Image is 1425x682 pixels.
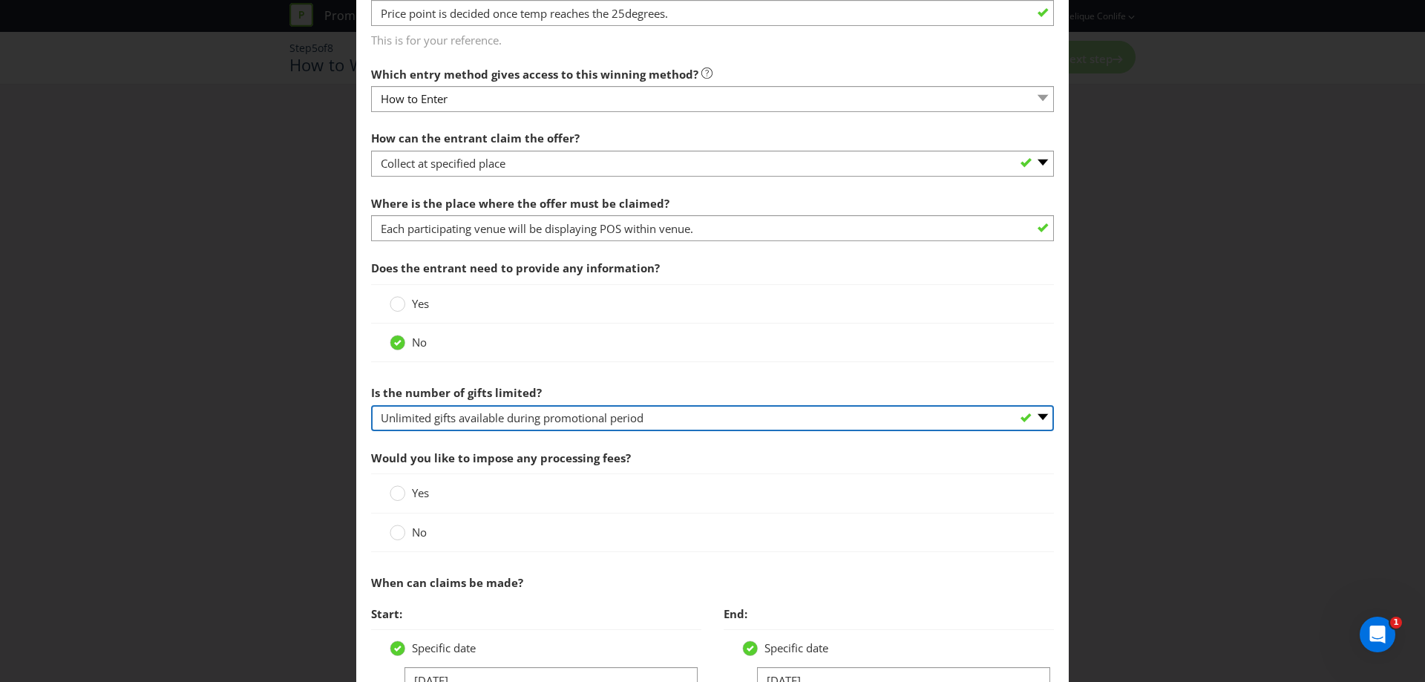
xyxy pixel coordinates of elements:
span: Specific date [412,640,476,655]
span: How can the entrant claim the offer? [371,131,580,145]
span: This is for your reference. [371,27,1054,48]
span: Which entry method gives access to this winning method? [371,67,698,82]
span: End: [724,606,747,621]
span: When can claims be made? [371,575,523,590]
span: 1 [1390,617,1402,629]
span: Where is the place where the offer must be claimed? [371,196,669,211]
span: Start: [371,606,402,621]
input: E.g. at the information desk of the Chadstone Shopping Centre [371,215,1054,241]
span: Specific date [764,640,828,655]
span: No [412,335,427,350]
span: Yes [412,296,429,311]
span: Yes [412,485,429,500]
span: Does the entrant need to provide any information? [371,260,660,275]
span: No [412,525,427,540]
span: Is the number of gifts limited? [371,385,542,400]
iframe: Intercom live chat [1360,617,1395,652]
span: Would you like to impose any processing fees? [371,450,631,465]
